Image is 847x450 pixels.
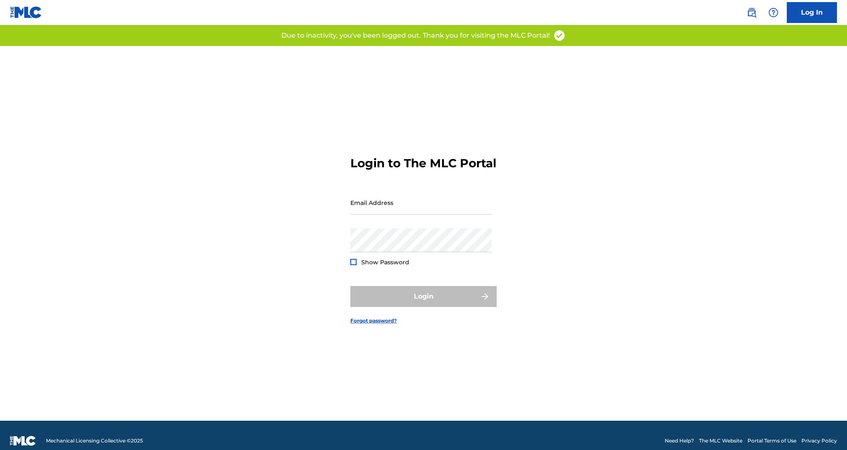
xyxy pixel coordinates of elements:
[743,4,760,21] a: Public Search
[801,437,837,445] a: Privacy Policy
[350,317,397,325] a: Forgot password?
[553,29,566,42] img: access
[765,4,782,21] div: Help
[281,31,550,41] p: Due to inactivity, you've been logged out. Thank you for visiting the MLC Portal!
[748,437,796,445] a: Portal Terms of Use
[10,436,36,446] img: logo
[361,258,409,266] span: Show Password
[10,6,42,18] img: MLC Logo
[747,8,757,18] img: search
[665,437,694,445] a: Need Help?
[787,2,837,23] a: Log In
[699,437,742,445] a: The MLC Website
[350,156,496,171] h3: Login to The MLC Portal
[768,8,778,18] img: help
[46,437,143,445] span: Mechanical Licensing Collective © 2025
